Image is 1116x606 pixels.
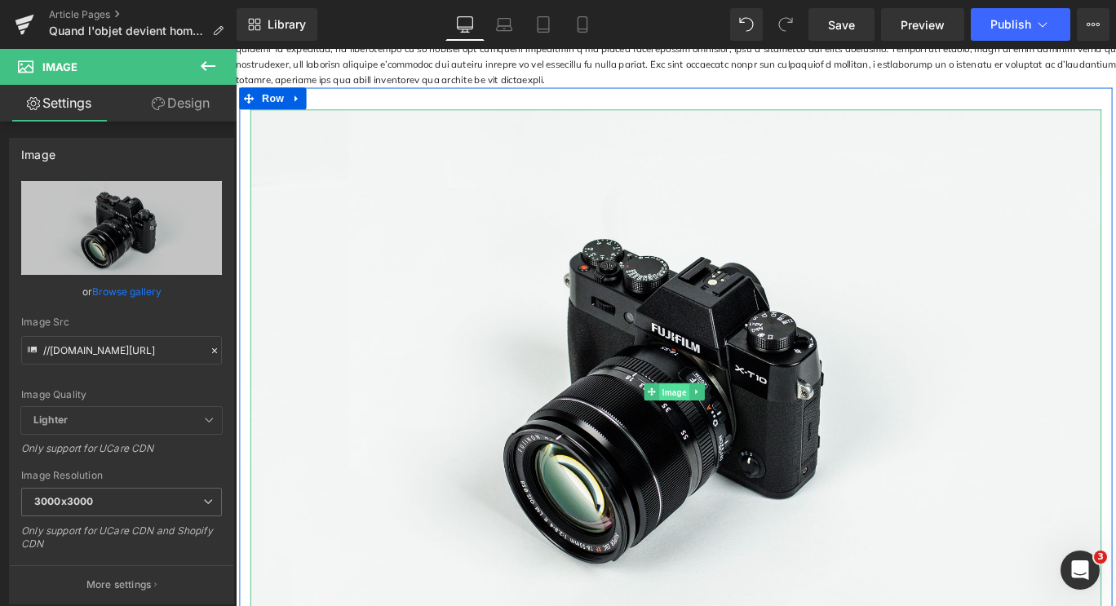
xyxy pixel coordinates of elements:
[1061,551,1100,590] iframe: Intercom live chat
[21,524,222,561] div: Only support for UCare CDN and Shopify CDN
[21,316,222,328] div: Image Src
[21,442,222,466] div: Only support for UCare CDN
[445,8,485,41] a: Desktop
[485,8,524,41] a: Laptop
[21,336,222,365] input: Link
[34,495,93,507] b: 3000x3000
[237,8,317,41] a: New Library
[49,8,237,21] a: Article Pages
[268,17,306,32] span: Library
[730,8,763,41] button: Undo
[49,24,206,38] span: Quand l'objet devient hommage, [PERSON_NAME] et la retranscription du [PERSON_NAME]
[21,139,55,161] div: Image
[58,43,79,68] a: Expand / Collapse
[1094,551,1107,564] span: 3
[10,565,233,604] button: More settings
[21,470,222,481] div: Image Resolution
[92,277,162,306] a: Browse gallery
[563,8,602,41] a: Mobile
[881,8,964,41] a: Preview
[475,374,509,394] span: Image
[21,283,222,300] div: or
[21,389,222,400] div: Image Quality
[769,8,802,41] button: Redo
[524,8,563,41] a: Tablet
[122,85,240,122] a: Design
[33,414,68,426] b: Lighter
[901,16,945,33] span: Preview
[25,43,58,68] span: Row
[1077,8,1109,41] button: More
[42,60,77,73] span: Image
[86,577,152,592] p: More settings
[828,16,855,33] span: Save
[508,374,525,394] a: Expand / Collapse
[971,8,1070,41] button: Publish
[990,18,1031,31] span: Publish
